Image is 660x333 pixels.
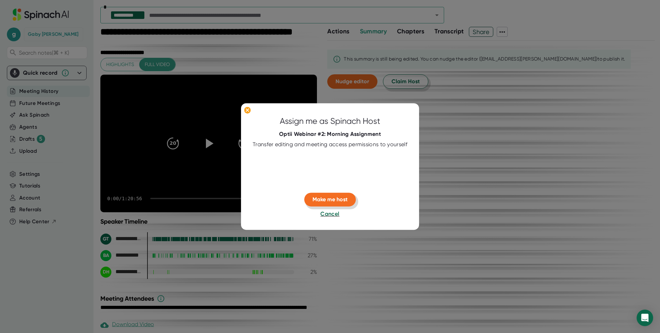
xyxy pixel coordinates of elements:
div: Open Intercom Messenger [637,310,653,326]
div: Transfer editing and meeting access permissions to yourself [253,141,407,148]
button: Cancel [320,210,339,218]
div: Optii Webinar #2: Morning Assignment [279,131,381,138]
button: Make me host [304,193,356,206]
div: Assign me as Spinach Host [280,115,380,127]
span: Make me host [312,196,348,203]
span: Cancel [320,211,339,217]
